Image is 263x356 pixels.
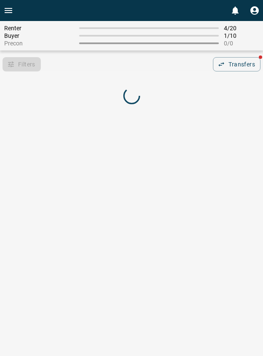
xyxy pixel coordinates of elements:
span: 4 / 20 [224,25,259,32]
span: 1 / 10 [224,32,259,39]
span: 0 / 0 [224,40,259,47]
span: Renter [4,25,74,32]
span: Buyer [4,32,74,39]
button: Profile [246,2,263,19]
button: Transfers [213,57,260,71]
span: Precon [4,40,74,47]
